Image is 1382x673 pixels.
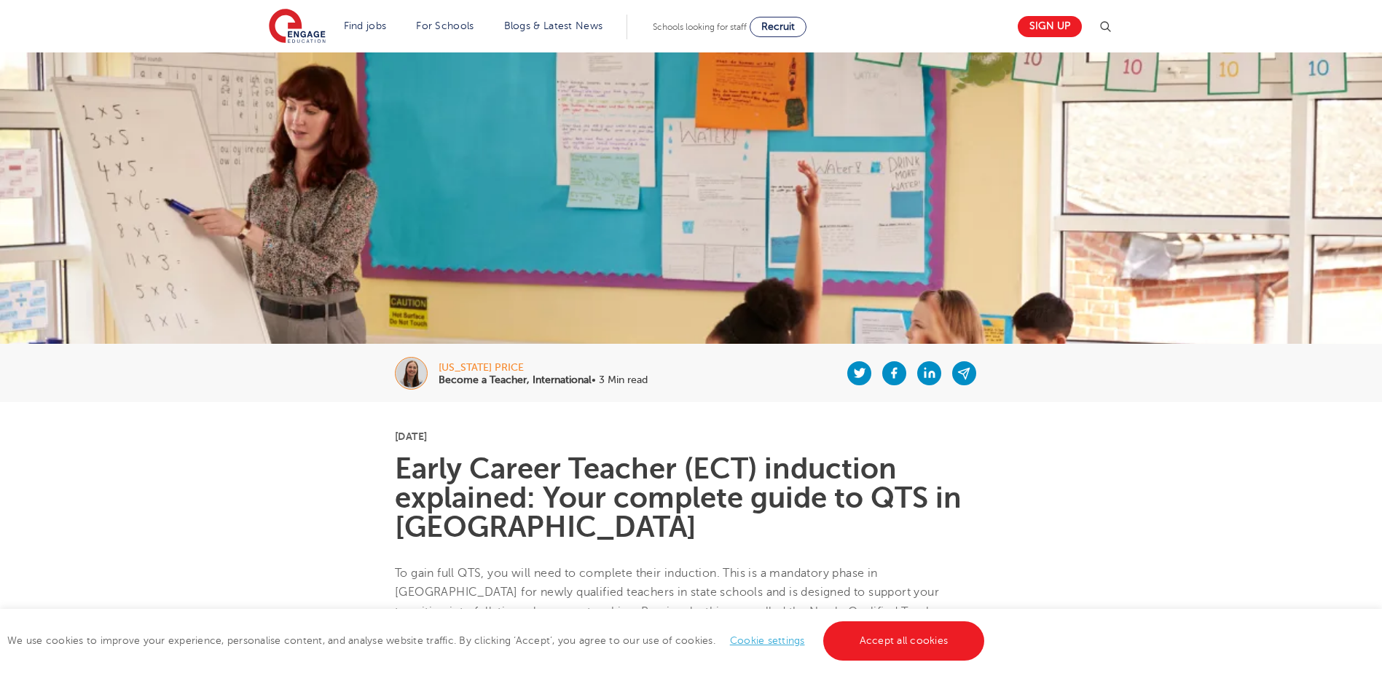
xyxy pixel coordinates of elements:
[395,454,987,542] h1: Early Career Teacher (ECT) induction explained: Your complete guide to QTS in [GEOGRAPHIC_DATA]
[269,9,326,45] img: Engage Education
[395,567,956,656] span: To gain full QTS, you will need to complete their induction. This is a mandatory phase in [GEOGRA...
[1018,16,1082,37] a: Sign up
[395,431,987,441] p: [DATE]
[7,635,988,646] span: We use cookies to improve your experience, personalise content, and analyse website traffic. By c...
[761,21,795,32] span: Recruit
[823,621,985,661] a: Accept all cookies
[439,375,648,385] p: • 3 Min read
[730,635,805,646] a: Cookie settings
[416,20,474,31] a: For Schools
[344,20,387,31] a: Find jobs
[653,22,747,32] span: Schools looking for staff
[750,17,806,37] a: Recruit
[439,363,648,373] div: [US_STATE] Price
[439,374,592,385] b: Become a Teacher, International
[504,20,603,31] a: Blogs & Latest News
